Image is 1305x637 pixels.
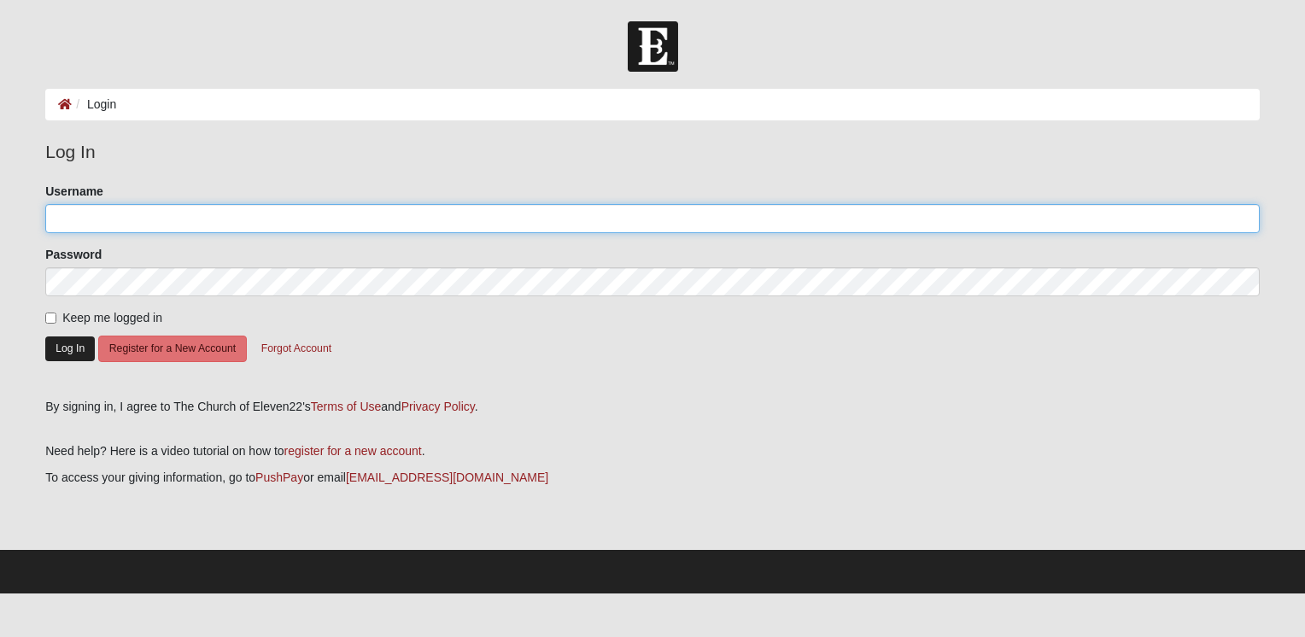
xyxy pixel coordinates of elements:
a: register for a new account [284,444,422,458]
li: Login [72,96,116,114]
a: Privacy Policy [401,400,475,413]
label: Username [45,183,103,200]
a: Terms of Use [311,400,381,413]
span: Keep me logged in [62,311,162,324]
div: By signing in, I agree to The Church of Eleven22's and . [45,398,1260,416]
p: To access your giving information, go to or email [45,469,1260,487]
legend: Log In [45,138,1260,166]
button: Register for a New Account [98,336,247,362]
button: Forgot Account [250,336,342,362]
label: Password [45,246,102,263]
img: Church of Eleven22 Logo [628,21,678,72]
input: Keep me logged in [45,313,56,324]
button: Log In [45,336,95,361]
a: [EMAIL_ADDRESS][DOMAIN_NAME] [346,470,548,484]
a: PushPay [255,470,303,484]
p: Need help? Here is a video tutorial on how to . [45,442,1260,460]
